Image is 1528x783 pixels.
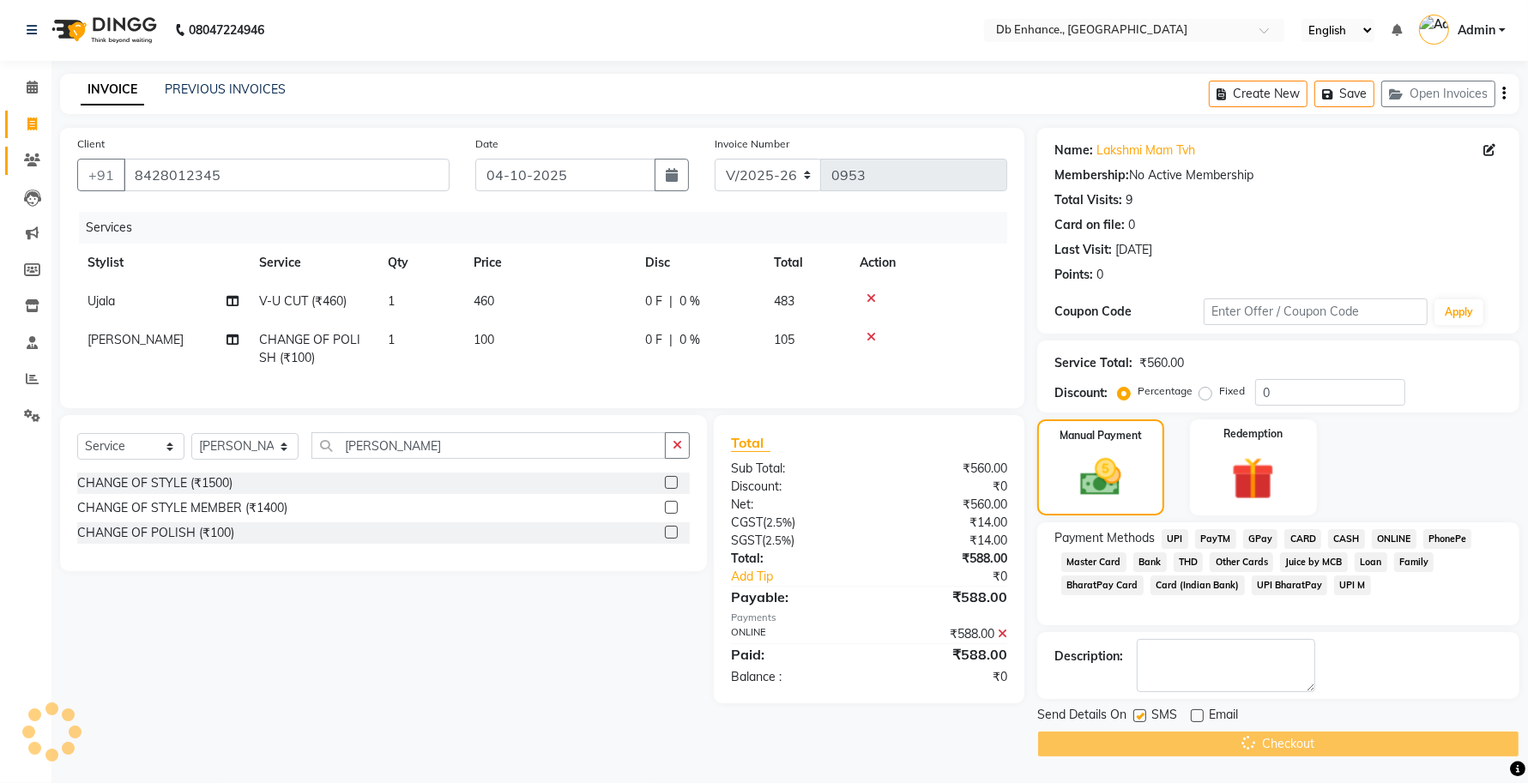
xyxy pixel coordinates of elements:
span: 0 F [645,292,662,310]
div: Net: [718,496,869,514]
span: PhonePe [1423,529,1472,549]
span: CGST [731,515,763,530]
span: Master Card [1061,552,1126,572]
span: THD [1174,552,1204,572]
span: 483 [774,293,794,309]
div: CHANGE OF STYLE (₹1500) [77,474,233,492]
span: Bank [1133,552,1167,572]
label: Invoice Number [715,136,789,152]
span: ONLINE [1372,529,1416,549]
span: Family [1394,552,1434,572]
span: Ujala [88,293,115,309]
div: 0 [1096,266,1103,284]
div: ₹588.00 [869,550,1020,568]
span: 2.5% [765,533,791,547]
span: Juice by MCB [1280,552,1348,572]
div: ₹14.00 [869,514,1020,532]
div: ₹560.00 [869,496,1020,514]
label: Fixed [1219,383,1245,399]
a: INVOICE [81,75,144,105]
span: 0 % [679,292,700,310]
span: 100 [474,332,494,347]
div: ( ) [718,514,869,532]
span: Email [1209,706,1238,727]
label: Client [77,136,105,152]
span: Send Details On [1037,706,1126,727]
span: 460 [474,293,494,309]
span: 1 [388,293,395,309]
span: Other Cards [1210,552,1273,572]
div: Discount: [718,478,869,496]
div: Total Visits: [1054,191,1122,209]
div: 9 [1126,191,1132,209]
b: 08047224946 [189,6,264,54]
input: Search or Scan [311,432,666,459]
th: Stylist [77,244,249,282]
span: PayTM [1195,529,1236,549]
span: | [669,292,673,310]
div: Name: [1054,142,1093,160]
div: ₹588.00 [869,587,1020,607]
span: V-U CUT (₹460) [259,293,347,309]
div: ₹0 [894,568,1020,586]
span: Card (Indian Bank) [1151,575,1245,595]
span: SGST [731,533,762,548]
span: SMS [1151,706,1177,727]
div: CHANGE OF STYLE MEMBER (₹1400) [77,499,287,517]
div: Discount: [1054,384,1108,402]
div: ₹0 [869,668,1020,686]
div: Points: [1054,266,1093,284]
span: 2.5% [766,515,792,529]
div: Membership: [1054,166,1129,184]
span: Admin [1458,21,1495,39]
button: Create New [1209,81,1308,107]
label: Redemption [1223,426,1283,442]
label: Manual Payment [1060,428,1142,443]
button: Save [1314,81,1374,107]
div: Services [79,212,1020,244]
th: Price [463,244,635,282]
div: Payable: [718,587,869,607]
span: BharatPay Card [1061,575,1144,595]
span: UPI M [1334,575,1371,595]
span: GPay [1243,529,1278,549]
div: ( ) [718,532,869,550]
th: Total [764,244,849,282]
div: ₹560.00 [869,460,1020,478]
span: CARD [1284,529,1321,549]
div: Payments [731,611,1007,625]
button: Open Invoices [1381,81,1495,107]
div: No Active Membership [1054,166,1502,184]
img: Admin [1419,15,1449,45]
span: Total [731,434,770,452]
div: Description: [1054,647,1123,666]
input: Search by Name/Mobile/Email/Code [124,159,450,191]
span: 105 [774,332,794,347]
span: UPI [1162,529,1188,549]
th: Qty [377,244,463,282]
div: Sub Total: [718,460,869,478]
button: Apply [1434,299,1483,325]
img: _cash.svg [1067,454,1134,501]
div: Paid: [718,644,869,665]
span: Loan [1355,552,1387,572]
th: Service [249,244,377,282]
div: ₹0 [869,478,1020,496]
th: Action [849,244,1007,282]
div: Balance : [718,668,869,686]
img: logo [44,6,161,54]
th: Disc [635,244,764,282]
div: [DATE] [1115,241,1152,259]
div: ₹588.00 [869,644,1020,665]
span: Payment Methods [1054,529,1155,547]
div: ₹14.00 [869,532,1020,550]
div: Service Total: [1054,354,1132,372]
span: 0 F [645,331,662,349]
span: UPI BharatPay [1252,575,1328,595]
input: Enter Offer / Coupon Code [1204,298,1428,325]
label: Date [475,136,498,152]
span: CASH [1328,529,1365,549]
button: +91 [77,159,125,191]
img: _gift.svg [1218,452,1288,505]
div: ₹560.00 [1139,354,1184,372]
